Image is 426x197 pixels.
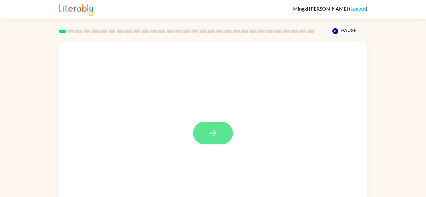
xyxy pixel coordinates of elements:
[322,24,367,38] button: Pause
[293,6,367,12] div: ( )
[351,6,366,12] a: Logout
[59,2,93,16] img: Literably
[293,6,349,12] span: Mingxi [PERSON_NAME]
